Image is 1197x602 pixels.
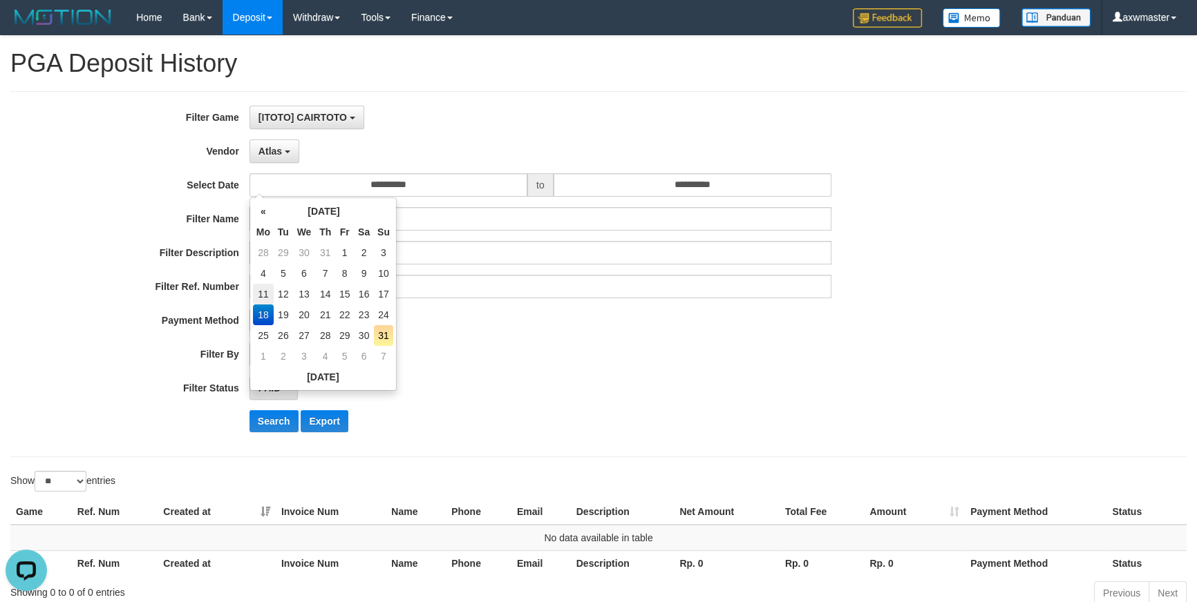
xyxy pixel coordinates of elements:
[374,325,393,346] td: 31
[446,550,511,576] th: Phone
[354,346,374,367] td: 6
[315,325,335,346] td: 28
[386,499,446,525] th: Name
[315,222,335,242] th: Th
[374,222,393,242] th: Su
[374,242,393,263] td: 3
[354,304,374,325] td: 23
[274,284,293,304] td: 12
[293,263,316,284] td: 6
[253,367,393,387] th: [DATE]
[571,499,675,525] th: Description
[249,410,299,432] button: Search
[274,304,293,325] td: 19
[335,346,354,367] td: 5
[6,6,47,47] button: Open LiveChat chat widget
[315,346,335,367] td: 4
[571,550,675,576] th: Description
[10,50,1187,77] h1: PGA Deposit History
[386,550,446,576] th: Name
[253,242,274,263] td: 28
[253,304,274,325] td: 18
[335,284,354,304] td: 15
[315,284,335,304] td: 14
[674,499,780,525] th: Net Amount
[293,325,316,346] td: 27
[511,550,571,576] th: Email
[10,7,115,28] img: MOTION_logo.png
[249,106,364,129] button: [ITOTO] CAIRTOTO
[301,410,348,432] button: Export
[10,499,72,525] th: Game
[274,263,293,284] td: 5
[274,201,374,222] th: [DATE]
[35,471,86,492] select: Showentries
[335,304,354,325] td: 22
[1021,8,1091,27] img: panduan.png
[315,263,335,284] td: 7
[274,325,293,346] td: 26
[374,346,393,367] td: 7
[354,284,374,304] td: 16
[965,550,1106,576] th: Payment Method
[274,222,293,242] th: Tu
[335,242,354,263] td: 1
[293,304,316,325] td: 20
[1106,550,1187,576] th: Status
[446,499,511,525] th: Phone
[374,263,393,284] td: 10
[293,222,316,242] th: We
[511,499,571,525] th: Email
[354,325,374,346] td: 30
[274,346,293,367] td: 2
[674,550,780,576] th: Rp. 0
[253,325,274,346] td: 25
[158,499,276,525] th: Created at: activate to sort column ascending
[72,550,158,576] th: Ref. Num
[253,201,274,222] th: «
[253,263,274,284] td: 4
[72,499,158,525] th: Ref. Num
[1106,499,1187,525] th: Status
[10,525,1187,551] td: No data available in table
[354,263,374,284] td: 9
[315,304,335,325] td: 21
[780,499,865,525] th: Total Fee
[258,382,281,394] span: PAID
[253,346,274,367] td: 1
[249,139,299,163] button: Atlas
[276,550,386,576] th: Invoice Num
[253,284,274,304] td: 11
[943,8,1001,28] img: Button%20Memo.svg
[293,346,316,367] td: 3
[864,550,965,576] th: Rp. 0
[258,146,282,157] span: Atlas
[853,8,922,28] img: Feedback.jpg
[10,580,489,599] div: Showing 0 to 0 of 0 entries
[293,242,316,263] td: 30
[315,242,335,263] td: 31
[274,242,293,263] td: 29
[780,550,865,576] th: Rp. 0
[374,284,393,304] td: 17
[335,222,354,242] th: Fr
[527,173,554,197] span: to
[335,263,354,284] td: 8
[158,550,276,576] th: Created at
[354,242,374,263] td: 2
[10,471,115,492] label: Show entries
[335,325,354,346] td: 29
[354,222,374,242] th: Sa
[965,499,1106,525] th: Payment Method
[276,499,386,525] th: Invoice Num
[293,284,316,304] td: 13
[253,222,274,242] th: Mo
[864,499,965,525] th: Amount: activate to sort column ascending
[258,112,347,123] span: [ITOTO] CAIRTOTO
[374,304,393,325] td: 24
